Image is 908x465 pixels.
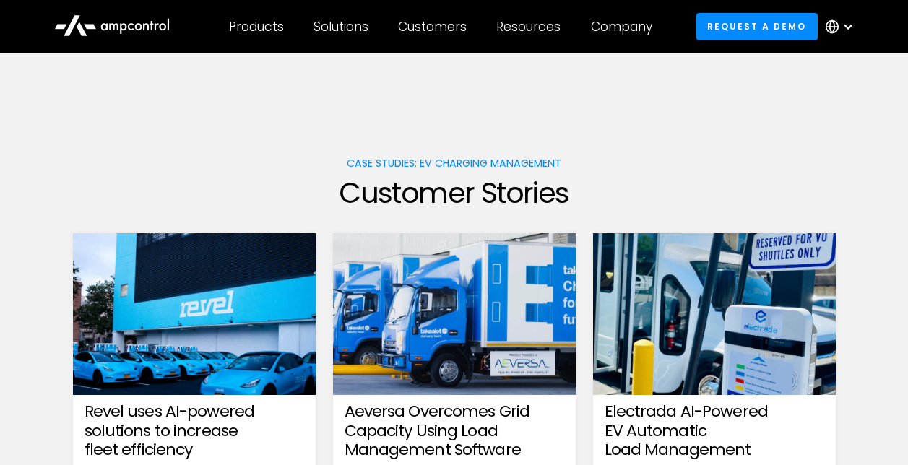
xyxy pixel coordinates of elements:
[591,19,652,35] div: Company
[345,402,564,459] h3: Aeversa Overcomes Grid Capacity Using Load Management Software
[696,13,818,40] a: Request a demo
[605,402,824,459] h3: Electrada AI-Powered EV Automatic Load Management
[314,19,368,35] div: Solutions
[229,19,284,35] div: Products
[398,19,467,35] div: Customers
[496,19,561,35] div: Resources
[73,157,836,170] h1: Case Studies: EV charging management
[73,175,836,210] h2: Customer Stories
[85,402,304,459] h3: Revel uses AI-powered solutions to increase fleet efficiency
